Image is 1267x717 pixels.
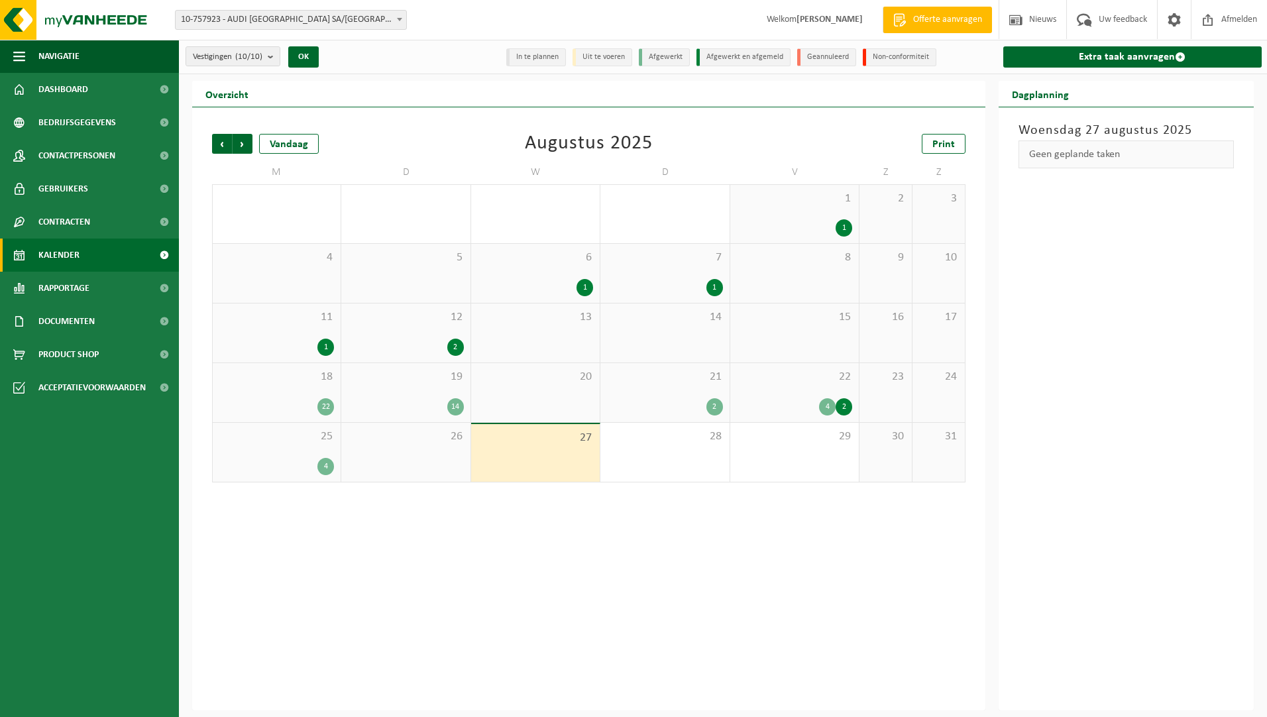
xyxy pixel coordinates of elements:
[38,239,80,272] span: Kalender
[932,139,955,150] span: Print
[447,339,464,356] div: 2
[478,250,593,265] span: 6
[859,160,912,184] td: Z
[186,46,280,66] button: Vestigingen(10/10)
[176,11,406,29] span: 10-757923 - AUDI BRUSSELS SA/NV - VORST
[478,431,593,445] span: 27
[348,310,463,325] span: 12
[866,429,905,444] span: 30
[797,15,863,25] strong: [PERSON_NAME]
[38,172,88,205] span: Gebruikers
[219,370,334,384] span: 18
[639,48,690,66] li: Afgewerkt
[478,310,593,325] span: 13
[737,310,852,325] span: 15
[525,134,653,154] div: Augustus 2025
[478,370,593,384] span: 20
[737,192,852,206] span: 1
[175,10,407,30] span: 10-757923 - AUDI BRUSSELS SA/NV - VORST
[235,52,262,61] count: (10/10)
[730,160,859,184] td: V
[192,81,262,107] h2: Overzicht
[259,134,319,154] div: Vandaag
[219,429,334,444] span: 25
[471,160,600,184] td: W
[212,134,232,154] span: Vorige
[607,250,722,265] span: 7
[706,279,723,296] div: 1
[797,48,856,66] li: Geannuleerd
[607,429,722,444] span: 28
[577,279,593,296] div: 1
[38,40,80,73] span: Navigatie
[233,134,252,154] span: Volgende
[919,250,958,265] span: 10
[1003,46,1262,68] a: Extra taak aanvragen
[919,310,958,325] span: 17
[836,219,852,237] div: 1
[219,310,334,325] span: 11
[919,192,958,206] span: 3
[317,398,334,415] div: 22
[607,370,722,384] span: 21
[706,398,723,415] div: 2
[38,106,116,139] span: Bedrijfsgegevens
[607,310,722,325] span: 14
[696,48,791,66] li: Afgewerkt en afgemeld
[38,305,95,338] span: Documenten
[38,272,89,305] span: Rapportage
[600,160,730,184] td: D
[883,7,992,33] a: Offerte aanvragen
[922,134,965,154] a: Print
[737,429,852,444] span: 29
[919,429,958,444] span: 31
[38,73,88,106] span: Dashboard
[912,160,965,184] td: Z
[999,81,1082,107] h2: Dagplanning
[348,429,463,444] span: 26
[866,370,905,384] span: 23
[1019,140,1235,168] div: Geen geplande taken
[866,310,905,325] span: 16
[348,370,463,384] span: 19
[737,370,852,384] span: 22
[219,250,334,265] span: 4
[447,398,464,415] div: 14
[348,250,463,265] span: 5
[573,48,632,66] li: Uit te voeren
[288,46,319,68] button: OK
[866,192,905,206] span: 2
[910,13,985,27] span: Offerte aanvragen
[317,458,334,475] div: 4
[836,398,852,415] div: 2
[317,339,334,356] div: 1
[38,205,90,239] span: Contracten
[506,48,566,66] li: In te plannen
[341,160,470,184] td: D
[1019,121,1235,140] h3: Woensdag 27 augustus 2025
[38,139,115,172] span: Contactpersonen
[38,371,146,404] span: Acceptatievoorwaarden
[193,47,262,67] span: Vestigingen
[212,160,341,184] td: M
[737,250,852,265] span: 8
[866,250,905,265] span: 9
[38,338,99,371] span: Product Shop
[863,48,936,66] li: Non-conformiteit
[919,370,958,384] span: 24
[819,398,836,415] div: 4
